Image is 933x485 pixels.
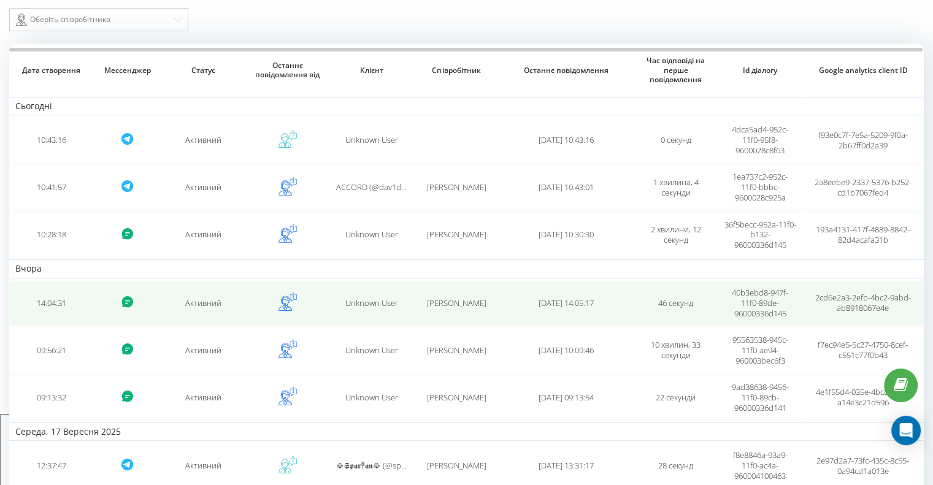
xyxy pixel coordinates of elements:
[9,97,924,115] td: Сьогодні
[634,281,718,326] td: 46 секунд
[816,224,910,245] span: 193a4131-417f-4889-8842-82d4acafa31b
[19,66,84,75] span: Дата створення
[511,66,621,75] span: Останнє повідомлення
[814,177,911,198] span: 2a8eebe9-2337-5376-b252-cd1b7067fed4
[426,181,486,193] span: [PERSON_NAME]
[426,345,486,356] span: [PERSON_NAME]
[539,345,594,356] span: [DATE] 10:09:46
[891,416,921,445] div: Open Intercom Messenger
[732,287,788,319] span: 40b3ebd8-947f-11f0-89de-96000336d145
[539,181,594,193] span: [DATE] 10:43:01
[728,66,793,75] span: Id діалогу
[539,392,594,403] span: [DATE] 09:13:54
[814,66,912,75] span: Google analytics client ID
[9,281,94,326] td: 14:04:31
[634,165,718,210] td: 1 хвилина, 4 секунди
[634,212,718,257] td: 2 хвилини, 12 секунд
[9,212,94,257] td: 10:28:18
[345,345,398,356] span: Unknown User
[345,229,398,240] span: Unknown User
[16,12,172,27] div: Оберіть співробітника
[815,292,910,313] span: 2cd6e2a3-2efb-4bc2-9abd-ab8918067e4e
[9,165,94,210] td: 10:41:57
[161,118,246,162] td: Активний
[340,66,405,75] span: Клієнт
[816,455,909,476] span: 2e97d2a7-73fc-435c-8c55-0a94cd1a013e
[426,392,486,403] span: [PERSON_NAME]
[9,328,94,373] td: 09:56:21
[634,328,718,373] td: 10 хвилин, 33 секунди
[9,259,924,278] td: Вчора
[424,66,489,75] span: Співробітник
[161,212,246,257] td: Активний
[336,460,439,471] span: ☫𝕾𝖕𝖆𝖗༒𝖆𝖓☫ (@sparttan_UA)
[539,460,594,471] span: [DATE] 13:31:17
[102,66,152,75] span: Мессенджер
[724,219,796,251] span: 36f5becc-952a-11f0-b132-96000336d145
[9,118,94,162] td: 10:43:16
[336,181,424,193] span: ACCORD (@dav1d_dave)
[426,460,486,471] span: [PERSON_NAME]
[732,124,788,156] span: 4dca5ad4-952c-11f0-95f8-9600028c8f63
[161,165,246,210] td: Активний
[634,118,718,162] td: 0 секунд
[643,56,708,85] span: Час відповіді на перше повідомлення
[345,297,398,308] span: Unknown User
[818,129,907,151] span: f93e0c7f-7e5a-5209-9f0a-2b67ff0d2a39
[9,375,94,420] td: 09:13:32
[634,375,718,420] td: 22 секунди
[426,297,486,308] span: [PERSON_NAME]
[345,134,398,145] span: Unknown User
[733,449,788,481] span: f8e8846a-93a9-11f0-ac4a-960004100463
[539,134,594,145] span: [DATE] 10:43:16
[255,61,320,80] span: Останнє повідомлення від
[161,281,246,326] td: Активний
[345,392,398,403] span: Unknown User
[539,229,594,240] span: [DATE] 10:30:30
[818,339,908,361] span: f7ec94e5-5c27-4750-8cef-c551c77f0b43
[539,297,594,308] span: [DATE] 14:05:17
[815,386,910,408] span: 4e1f55d4-035e-4bc8-a337-a14e3c21d596
[161,328,246,373] td: Активний
[426,229,486,240] span: [PERSON_NAME]
[732,171,788,203] span: 1ea737c2-952c-11f0-bbbc-9600028c925a
[9,422,924,441] td: Середа, 17 Вересня 2025
[171,66,236,75] span: Статус
[732,334,788,366] span: 95563538-945c-11f0-ae94-960003bec6f3
[161,375,246,420] td: Активний
[732,381,789,413] span: 9ad38638-9456-11f0-89cb-96000336d141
